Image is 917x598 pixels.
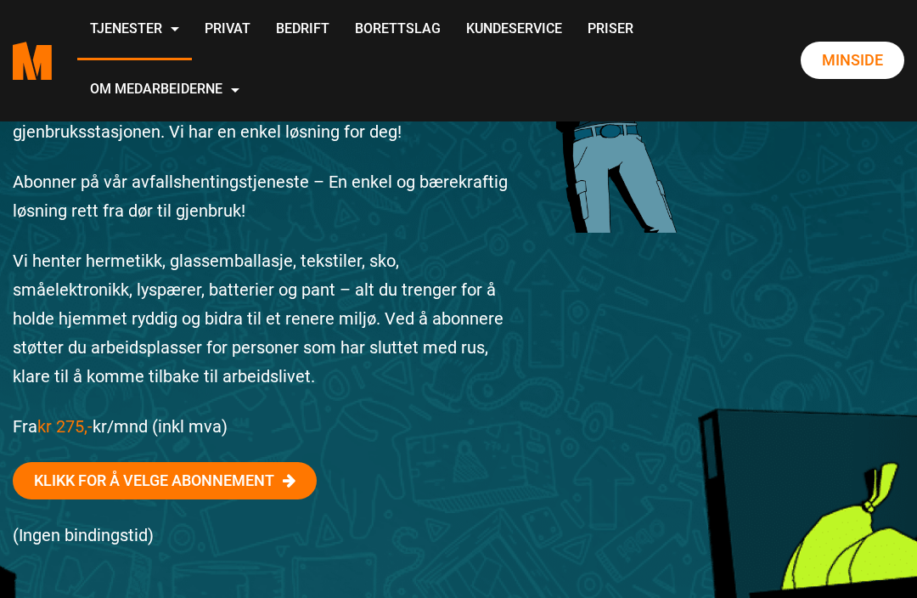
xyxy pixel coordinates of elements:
[13,412,522,441] p: Fra kr/mnd (inkl mva)
[13,246,522,391] p: Vi henter hermetikk, glassemballasje, tekstiler, sko, småelektronikk, lyspærer, batterier og pant...
[37,416,93,437] span: kr 275,-
[13,462,317,499] a: Klikk for å velge abonnement
[801,42,904,79] a: Minside
[13,521,522,550] p: (Ingen bindingstid)
[77,60,252,121] a: Om Medarbeiderne
[13,167,522,225] p: Abonner på vår avfallshentingstjeneste – En enkel og bærekraftig løsning rett fra dør til gjenbruk!
[13,29,52,93] a: Medarbeiderne start page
